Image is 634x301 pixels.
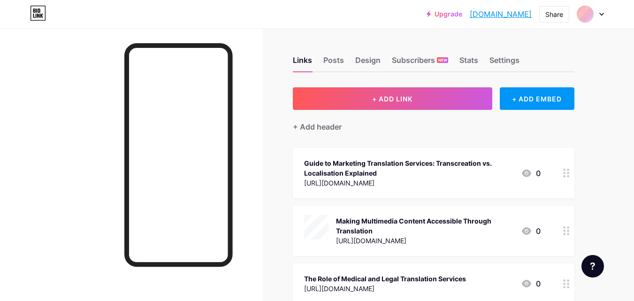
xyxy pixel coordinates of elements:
div: [URL][DOMAIN_NAME] [336,236,513,246]
span: NEW [438,57,447,63]
span: + ADD LINK [372,95,412,103]
div: 0 [521,225,541,237]
div: Share [545,9,563,19]
div: Settings [489,54,519,71]
div: The Role of Medical and Legal Translation Services [304,274,466,284]
a: Upgrade [427,10,462,18]
div: [URL][DOMAIN_NAME] [304,178,513,188]
div: Guide to Marketing Translation Services: Transcreation vs. Localisation Explained [304,158,513,178]
div: Posts [323,54,344,71]
div: Design [355,54,381,71]
div: + Add header [293,121,342,132]
div: + ADD EMBED [500,87,574,110]
button: + ADD LINK [293,87,492,110]
div: [URL][DOMAIN_NAME] [304,284,466,293]
div: Stats [459,54,478,71]
div: Subscribers [392,54,448,71]
div: 0 [521,168,541,179]
div: Making Multimedia Content Accessible Through Translation [336,216,513,236]
div: 0 [521,278,541,289]
div: Links [293,54,312,71]
a: [DOMAIN_NAME] [470,8,532,20]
